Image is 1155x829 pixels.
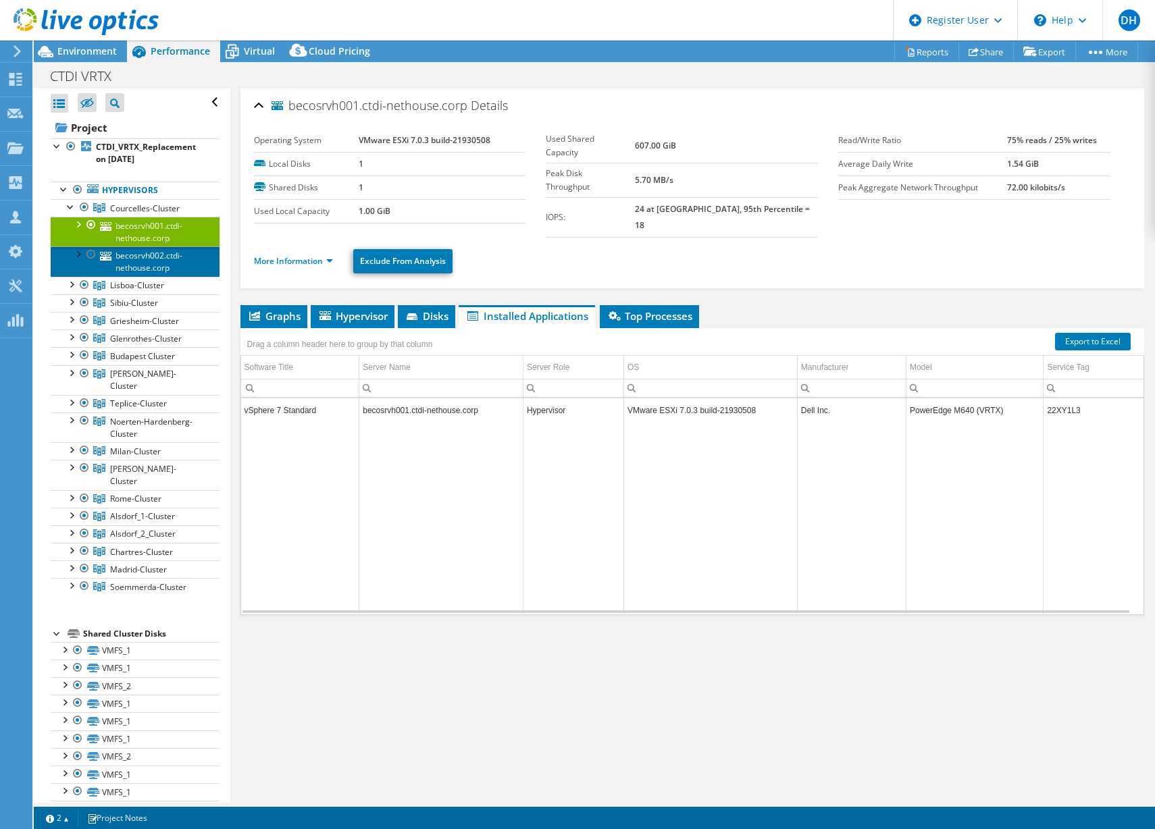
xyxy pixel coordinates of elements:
label: IOPS: [546,211,634,224]
span: Glenrothes-Cluster [110,333,182,344]
a: Courcelles-Cluster [51,199,220,217]
span: Disks [405,309,448,323]
span: Performance [151,45,210,57]
td: OS Column [624,356,798,379]
td: Model Column [906,356,1043,379]
a: VMFS_2 [51,677,220,695]
a: 2 [36,809,78,826]
td: Server Role Column [523,356,623,379]
td: Column Software Title, Filter cell [241,379,359,397]
span: [PERSON_NAME]-Cluster [110,368,176,392]
span: Teplice-Cluster [110,398,167,409]
a: More [1075,41,1138,62]
span: Cloud Pricing [309,45,370,57]
div: Shared Cluster Disks [83,626,220,642]
a: Madrid-Cluster [51,560,220,578]
div: Drag a column header here to group by that column [244,335,436,354]
span: Griesheim-Cluster [110,315,179,327]
a: Chartres-Cluster [51,543,220,560]
label: Peak Disk Throughput [546,167,634,194]
td: Column Model, Filter cell [906,379,1043,397]
a: VMFS_1 [51,712,220,730]
span: Installed Applications [465,309,588,323]
div: Data grid [240,328,1145,615]
a: Soemmerda-Cluster [51,578,220,595]
a: Griesheim-Cluster [51,312,220,329]
td: Column Software Title, Value vSphere 7 Standard [241,398,359,422]
span: Virtual [244,45,275,57]
td: Service Tag Column [1044,356,1144,379]
td: Column Service Tag, Value 22XY1L3 [1044,398,1144,422]
td: Server Name Column [359,356,523,379]
a: Rome-Cluster [51,490,220,508]
a: Noerten-Hardenberg-Cluster [51,412,220,442]
a: Alsdorf_1-Cluster [51,508,220,525]
td: Column Manufacturer, Filter cell [797,379,906,397]
a: VMFS_1 [51,730,220,748]
a: Teplice-Cluster [51,395,220,412]
label: Read/Write Ratio [838,134,1007,147]
b: 24 at [GEOGRAPHIC_DATA], 95th Percentile = 18 [635,203,810,231]
b: 607.00 GiB [635,140,676,151]
span: Details [471,97,508,113]
label: Used Shared Capacity [546,132,634,159]
span: Courcelles-Cluster [110,203,180,214]
a: Export to Excel [1055,333,1131,350]
b: 75% reads / 25% writes [1007,134,1097,146]
a: VMFS_2 [51,748,220,766]
span: Milan-Cluster [110,446,161,457]
div: Server Name [363,359,411,375]
a: VMFS_1 [51,766,220,783]
b: 1.54 GiB [1007,158,1039,169]
label: Average Daily Write [838,157,1007,171]
a: Project Notes [78,809,157,826]
b: CTDI_VRTX_Replacement on [DATE] [96,141,196,165]
td: Column Server Role, Value Hypervisor [523,398,623,422]
b: 1 [359,182,363,193]
a: Alsdorf_2_Cluster [51,525,220,543]
b: VMware ESXi 7.0.3 build-21930508 [359,134,490,146]
label: Shared Disks [254,181,359,194]
span: becosrvh001.ctdi-nethouse.corp [272,99,467,113]
label: Peak Aggregate Network Throughput [838,181,1007,194]
a: VMFS_1 [51,783,220,801]
a: VMFS_1 [51,660,220,677]
a: Schloss-Holte-Cluster [51,365,220,395]
span: Chartres-Cluster [110,546,173,558]
span: Noerten-Hardenberg-Cluster [110,416,192,439]
span: Alsdorf_2_Cluster [110,528,176,539]
a: VMFS_2 [51,801,220,818]
span: Soemmerda-Cluster [110,581,186,593]
b: 1 [359,158,363,169]
a: VMFS_1 [51,695,220,712]
td: Column Server Name, Value becosrvh001.ctdi-nethouse.corp [359,398,523,422]
b: 5.70 MB/s [635,174,673,186]
a: Reports [894,41,959,62]
a: Export [1013,41,1076,62]
b: 1.00 GiB [359,205,390,217]
a: More Information [254,255,333,267]
a: Project [51,117,220,138]
a: Milan-Cluster [51,442,220,460]
div: Service Tag [1047,359,1089,375]
a: CTDI_VRTX_Replacement on [DATE] [51,138,220,168]
label: Used Local Capacity [254,205,359,218]
a: Budapest Cluster [51,347,220,365]
a: becosrvh002.ctdi-nethouse.corp [51,246,220,276]
td: Manufacturer Column [797,356,906,379]
td: Column Manufacturer, Value Dell Inc. [797,398,906,422]
td: Column OS, Value VMware ESXi 7.0.3 build-21930508 [624,398,798,422]
td: Column Service Tag, Filter cell [1044,379,1144,397]
td: Column OS, Filter cell [624,379,798,397]
span: Rome-Cluster [110,493,161,504]
h1: CTDI VRTX [44,69,132,84]
span: Top Processes [607,309,692,323]
a: Sibiu-Cluster [51,294,220,312]
a: becosrvh001.ctdi-nethouse.corp [51,217,220,246]
a: Exclude From Analysis [353,249,453,273]
span: Lisboa-Cluster [110,279,164,291]
span: Sibiu-Cluster [110,297,158,309]
span: Budapest Cluster [110,350,175,362]
a: Lisboa-Cluster [51,277,220,294]
span: Alsdorf_1-Cluster [110,510,175,522]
